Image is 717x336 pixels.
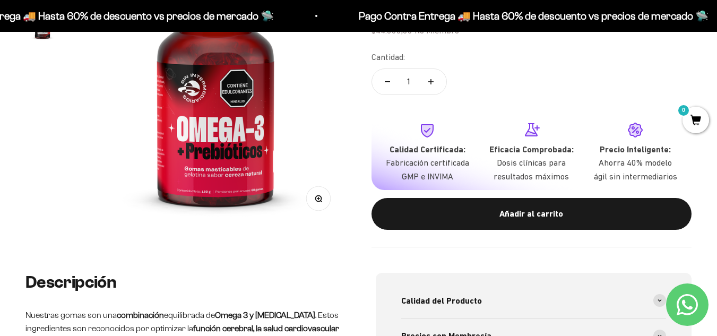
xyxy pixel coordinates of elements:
div: Detalles sobre ingredientes "limpios" [13,74,220,93]
p: Dosis clínicas para resultados máximos [488,156,575,183]
label: Cantidad: [372,50,405,64]
div: Añadir al carrito [393,207,671,221]
p: Pago Contra Entrega 🚚 Hasta 60% de descuento vs precios de mercado 🛸 [357,7,706,24]
summary: Calidad del Producto [401,283,667,318]
button: Aumentar cantidad [416,69,446,94]
strong: Calidad Certificada: [390,144,465,154]
span: Calidad del Producto [401,294,482,308]
strong: Eficacia Comprobada: [489,144,574,154]
a: 0 [683,115,709,127]
div: Certificaciones de calidad [13,117,220,135]
div: Comparativa con otros productos similares [13,138,220,157]
button: Enviar [173,183,220,201]
p: Para decidirte a comprar este suplemento, ¿qué información específica sobre su pureza, origen o c... [13,17,220,65]
strong: Precio Inteligente: [600,144,671,154]
button: Añadir al carrito [372,198,692,230]
p: Fabricación certificada GMP e INVIMA [384,156,471,183]
p: Ahorra 40% modelo ágil sin intermediarios [592,156,679,183]
mark: 0 [677,104,690,117]
button: Reducir cantidad [372,69,403,94]
h2: Descripción [25,273,342,291]
strong: Omega 3 y [MEDICAL_DATA] [215,311,315,320]
div: País de origen de ingredientes [13,96,220,114]
span: Enviar [174,183,219,201]
strong: combinación [117,311,164,320]
input: Otra (por favor especifica) [35,160,219,177]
